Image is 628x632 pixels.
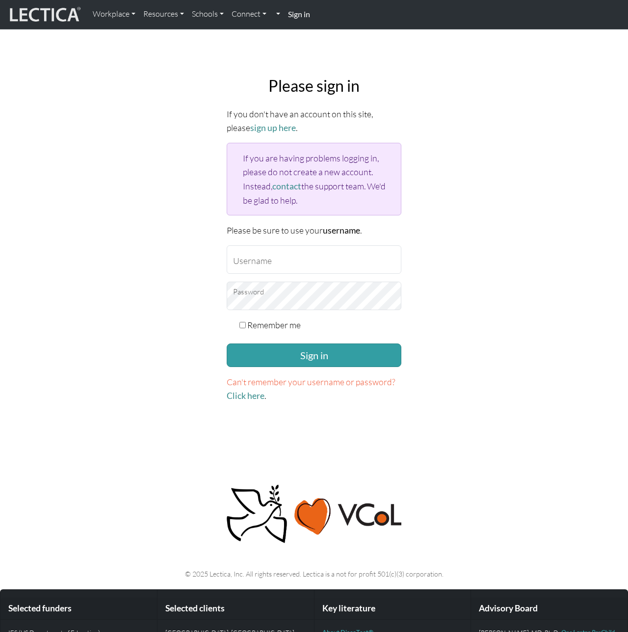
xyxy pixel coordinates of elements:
strong: Sign in [288,9,310,19]
strong: username [323,225,360,236]
div: Advisory Board [471,598,628,620]
div: Selected funders [0,598,157,620]
p: If you don't have an account on this site, please . [227,107,401,135]
span: Can't remember your username or password? [227,376,395,387]
p: © 2025 Lectica, Inc. All rights reserved. Lectica is a not for profit 501(c)(3) corporation. [40,568,588,579]
a: Schools [188,4,228,25]
p: . [227,375,401,403]
a: contact [272,181,301,191]
a: Resources [139,4,188,25]
button: Sign in [227,343,401,367]
a: Click here [227,391,264,401]
div: Selected clients [157,598,314,620]
a: Sign in [284,4,314,25]
div: If you are having problems logging in, please do not create a new account. Instead, the support t... [227,143,401,215]
a: Workplace [89,4,139,25]
p: Please be sure to use your . [227,223,401,237]
input: Username [227,245,401,274]
a: Connect [228,4,270,25]
a: sign up here [250,123,296,133]
img: lecticalive [7,5,81,24]
h2: Please sign in [227,77,401,95]
img: Peace, love, VCoL [224,483,404,545]
div: Key literature [314,598,471,620]
label: Remember me [247,318,301,332]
